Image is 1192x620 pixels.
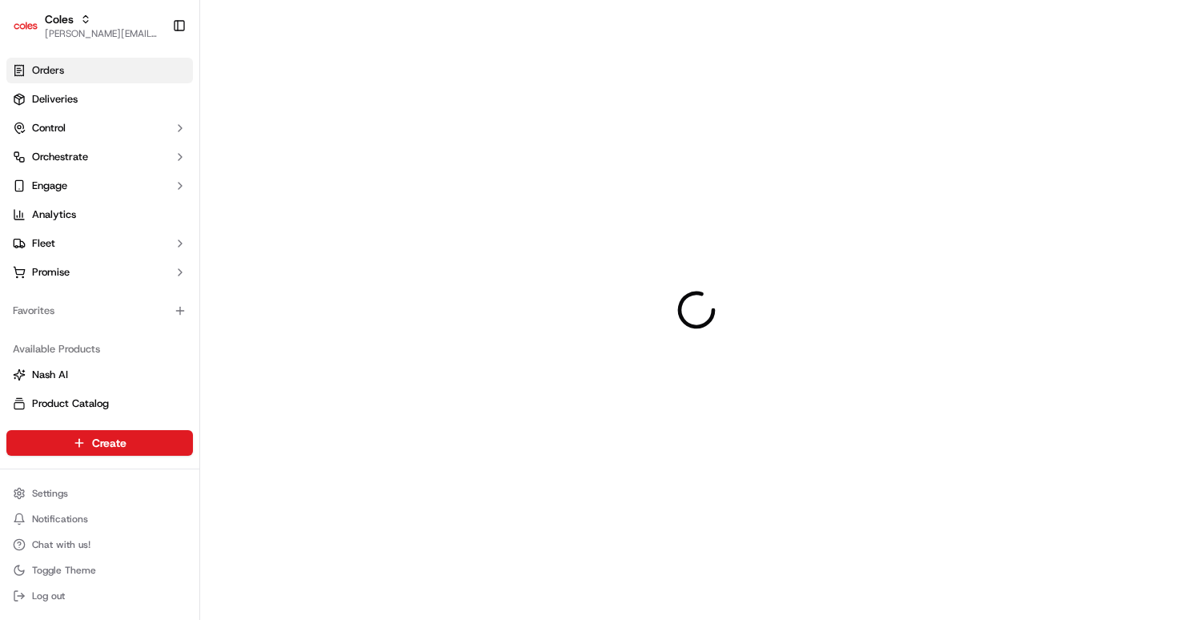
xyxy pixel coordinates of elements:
button: Create [6,430,193,456]
button: Notifications [6,508,193,530]
img: Coles [13,13,38,38]
button: Toggle Theme [6,559,193,582]
button: ColesColes[PERSON_NAME][EMAIL_ADDRESS][DOMAIN_NAME] [6,6,166,45]
span: Orders [32,63,64,78]
span: Engage [32,179,67,193]
span: Notifications [32,513,88,525]
a: Nash AI [13,368,187,382]
span: Create [92,435,126,451]
div: Favorites [6,298,193,324]
span: Product Catalog [32,397,109,411]
button: Settings [6,482,193,505]
button: Chat with us! [6,533,193,556]
span: Log out [32,590,65,602]
a: Deliveries [6,87,193,112]
span: Analytics [32,207,76,222]
span: Control [32,121,66,135]
button: Coles [45,11,74,27]
span: Deliveries [32,92,78,107]
a: Product Catalog [13,397,187,411]
button: Fleet [6,231,193,256]
a: Orders [6,58,193,83]
span: Nash AI [32,368,68,382]
button: Promise [6,260,193,285]
a: Analytics [6,202,193,227]
span: Fleet [32,236,55,251]
span: Toggle Theme [32,564,96,577]
button: [PERSON_NAME][EMAIL_ADDRESS][DOMAIN_NAME] [45,27,159,40]
button: Nash AI [6,362,193,388]
span: Promise [32,265,70,280]
button: Control [6,115,193,141]
button: Product Catalog [6,391,193,417]
div: Available Products [6,336,193,362]
button: Orchestrate [6,144,193,170]
span: Settings [32,487,68,500]
span: Orchestrate [32,150,88,164]
button: Engage [6,173,193,199]
button: Log out [6,585,193,607]
span: Chat with us! [32,538,90,551]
